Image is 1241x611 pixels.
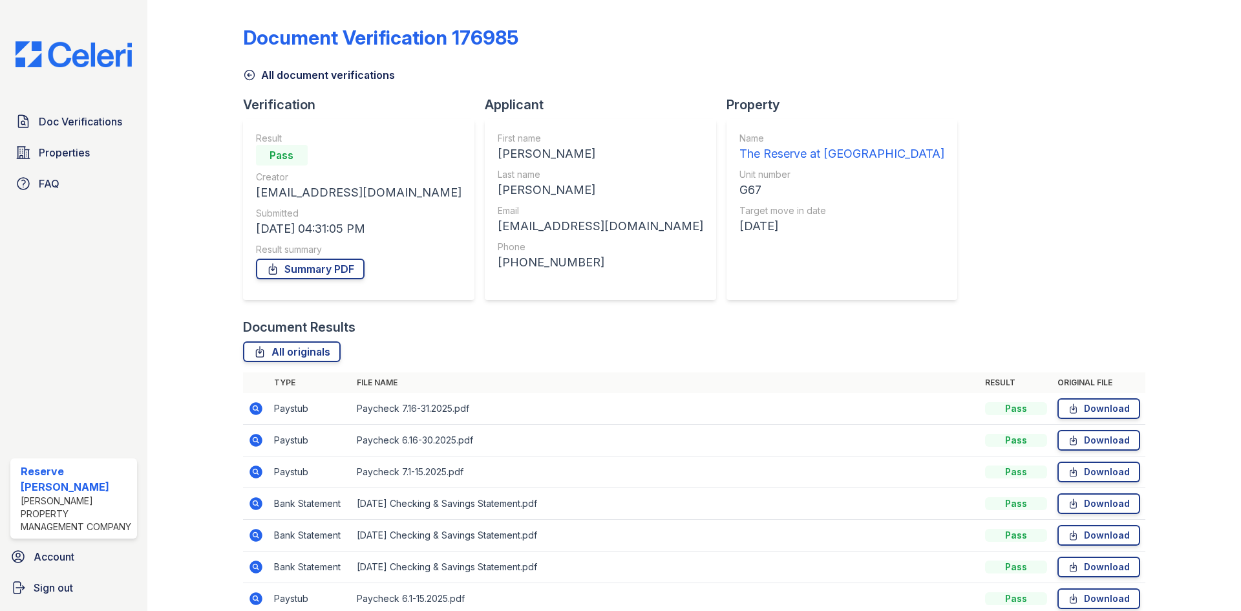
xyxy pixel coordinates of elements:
div: Pass [985,592,1047,605]
td: Paycheck 6.16-30.2025.pdf [352,425,980,456]
a: All document verifications [243,67,395,83]
div: Name [739,132,944,145]
a: Properties [10,140,137,166]
div: Phone [498,241,703,253]
div: [PERSON_NAME] Property Management Company [21,495,132,533]
div: Creator [256,171,461,184]
td: Bank Statement [269,552,352,583]
div: Email [498,204,703,217]
div: Result [256,132,461,145]
div: Last name [498,168,703,181]
div: [EMAIL_ADDRESS][DOMAIN_NAME] [498,217,703,235]
td: Bank Statement [269,520,352,552]
div: Pass [985,529,1047,542]
div: G67 [739,181,944,199]
div: Pass [985,497,1047,510]
div: Result summary [256,243,461,256]
th: Original file [1052,372,1145,393]
td: Paystub [269,393,352,425]
td: Paystub [269,425,352,456]
a: FAQ [10,171,137,197]
div: Reserve [PERSON_NAME] [21,464,132,495]
a: Download [1057,398,1140,419]
td: Paycheck 7.16-31.2025.pdf [352,393,980,425]
div: Document Verification 176985 [243,26,518,49]
img: CE_Logo_Blue-a8612792a0a2168367f1c8372b55b34899dd931a85d93a1a3d3e32e68fde9ad4.png [5,41,142,67]
a: Download [1057,588,1140,609]
div: Target move in date [739,204,944,217]
a: Summary PDF [256,259,365,279]
td: [DATE] Checking & Savings Statement.pdf [352,552,980,583]
span: FAQ [39,176,59,191]
td: [DATE] Checking & Savings Statement.pdf [352,520,980,552]
div: First name [498,132,703,145]
th: Result [980,372,1052,393]
div: Applicant [485,96,727,114]
div: Verification [243,96,485,114]
td: Bank Statement [269,488,352,520]
td: Paycheck 7.1-15.2025.pdf [352,456,980,488]
a: All originals [243,341,341,362]
td: [DATE] Checking & Savings Statement.pdf [352,488,980,520]
div: Pass [985,561,1047,573]
div: [PERSON_NAME] [498,145,703,163]
th: File name [352,372,980,393]
div: [PERSON_NAME] [498,181,703,199]
span: Sign out [34,580,73,595]
div: The Reserve at [GEOGRAPHIC_DATA] [739,145,944,163]
div: Pass [985,434,1047,447]
th: Type [269,372,352,393]
a: Account [5,544,142,570]
td: Paystub [269,456,352,488]
div: Submitted [256,207,461,220]
div: Document Results [243,318,355,336]
span: Doc Verifications [39,114,122,129]
span: Account [34,549,74,564]
a: Sign out [5,575,142,601]
a: Download [1057,430,1140,451]
a: Name The Reserve at [GEOGRAPHIC_DATA] [739,132,944,163]
div: [EMAIL_ADDRESS][DOMAIN_NAME] [256,184,461,202]
a: Doc Verifications [10,109,137,134]
div: Unit number [739,168,944,181]
div: Pass [985,402,1047,415]
div: Property [727,96,968,114]
a: Download [1057,462,1140,482]
a: Download [1057,493,1140,514]
div: Pass [985,466,1047,478]
span: Properties [39,145,90,160]
a: Download [1057,525,1140,546]
div: [PHONE_NUMBER] [498,253,703,272]
div: Pass [256,145,308,166]
div: [DATE] [739,217,944,235]
a: Download [1057,557,1140,577]
div: [DATE] 04:31:05 PM [256,220,461,238]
